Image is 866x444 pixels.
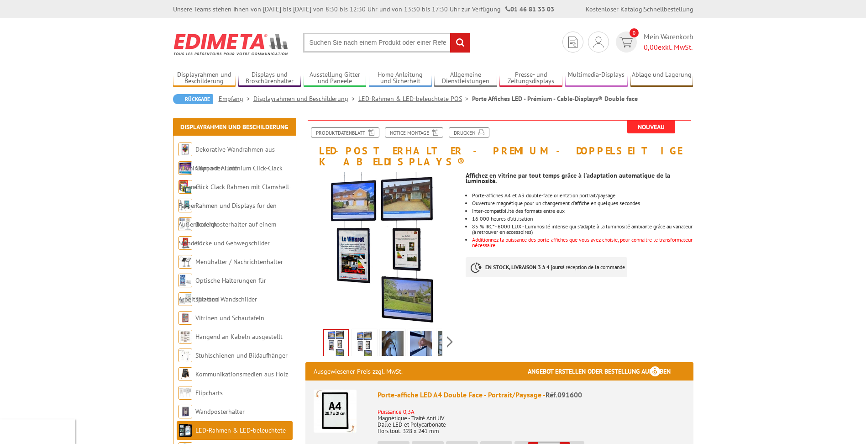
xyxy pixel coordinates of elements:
img: Edimeta [173,27,289,61]
li: 16 000 heures d’utilisation [472,216,693,222]
img: Schnelles Angebot [568,37,577,48]
li: Ouverture magnétique pour un changement d'affiche en quelques secondes [472,201,693,206]
a: Allgemeine Dienstleistungen [434,71,497,86]
span: Réf.091600 [546,390,582,399]
a: Displayrahmen und Beschilderung [173,71,236,86]
a: Rückgabe [173,94,213,104]
li: Porte Affiches LED - Prémium - Cable-Displays® Double face [472,94,638,103]
img: 091601_porte_affiche_led.jpg [305,172,459,326]
li: Porte-affiches A4 et A3 double-face orientation portrait/paysage [472,193,693,198]
a: Schnellbestellung [644,5,693,13]
img: Schnelles Angebot [619,37,633,48]
a: Wandposterhalter [195,407,245,416]
img: 091601_porte_affiche_led_situation.jpg [438,331,460,359]
span: Nouveau [627,121,675,133]
a: Vitrinen und Schautafeln [195,314,264,322]
a: Kommunikationsmedien aus Holz [195,370,288,378]
a: LED-Rahmen & LED-beleuchtete POS [358,95,472,103]
p: Ausgewiesener Preis zzgl. MwSt. [314,362,403,381]
img: Wandposterhalter [178,405,192,418]
strong: EN STOCK, LIVRAISON 3 à 4 jours [485,264,562,270]
a: Menühalter / Nachrichtenhalter [195,258,283,266]
a: Ablage und Lagerung [630,71,693,86]
a: Stuhlschienen und Bildaufhänger [195,351,288,359]
a: Notice Montage [385,127,443,137]
div: Porte-affiche LED A4 Double Face - Portrait/Paysage - [378,390,685,400]
a: Dekorative Wandrahmen aus Aluminium oder Holz [178,145,275,172]
font: | [586,5,693,13]
img: Stuhlschienen und Bildaufhänger [178,349,192,362]
img: Porte-affiche LED A4 Double Face - Portrait/Paysage [314,390,357,433]
a: Presse- und Zeitungsdisplays [499,71,562,86]
a: Rahmen und Displays für den Außenbereich [178,201,277,228]
font: Mein Warenkorb [644,32,693,41]
font: Notice Montage [390,130,429,136]
span: 0 [630,28,639,37]
font: Produktdatenblatt [316,130,365,136]
a: Optische Halterungen für Arbeitsplatten [178,276,266,303]
a: Kostenloser Katalog [586,5,642,13]
span: Next [446,334,454,349]
a: Ausstellung Gitter und Paneele [304,71,367,86]
img: Kommunikationsmedien aus Holz [178,367,192,381]
li: Inter-compatibilité des formats entre eux [472,208,693,214]
img: Hängend an Kabeln ausgestellt [178,330,192,344]
img: LED-Rahmen & LED-beleuchtete POS [178,423,192,437]
img: 091601_porte_affiche_led.jpg [324,330,348,358]
font: Additionnez la puissance des porte-affiches que vous avez choisie, pour connaitre le transformate... [472,236,693,248]
span: 0,00 [644,42,658,52]
img: 091601_porte_affiche_led_changement.jpg [382,331,404,359]
a: Multimedia-Displays [565,71,628,86]
li: 85 % IRC* - 6000 LUX - Luminosité intense qui s'adapte à la luminosité ambiante grâce au variateu... [472,224,693,235]
img: 091601_porte_affiche_led.gif [353,331,375,359]
h3: Angebot erstellen oder Bestellung aufgeben [528,362,693,381]
font: 01 46 81 33 03 [510,5,554,13]
a: Drucken [449,127,489,137]
a: Displays und Broschürenhalter [238,71,301,86]
img: Optische Halterungen für Arbeitsplatten [178,274,192,287]
a: Click-Clack Rahmen mit Clamshell-Farben [178,183,291,210]
a: Hängend an Kabeln ausgestellt [195,333,283,341]
font: exkl. MwSt. [644,42,693,52]
p: à réception de la commande [466,257,627,277]
a: Empfang [219,95,253,103]
a: Flipcharts [195,389,223,397]
img: Dekorative Wandrahmen aus Aluminium oder Holz [178,143,192,156]
a: Produktdatenblatt [311,127,379,137]
a: Clippant Aluminium Click-Clack Rahmen [178,164,283,191]
img: Schnelles Angebot [593,37,604,48]
a: Tür- und Wandschilder [195,295,257,303]
font: Drucken [454,130,475,136]
input: Forschung [450,33,470,53]
a: Home Anleitung und Sicherheit [369,71,432,86]
a: Schnelles Angebot 0 Mein Warenkorb 0,00exkl. MwSt. [614,32,693,53]
img: 091601_porte_affiche_led_montage.jpg [410,331,432,359]
font: Unsere Teams stehen Ihnen von [DATE] bis [DATE] von 8:30 bis 12:30 Uhr und von 13:30 bis 17:30 Uh... [173,5,501,13]
img: Vitrinen und Schautafeln [178,311,192,325]
input: Suchen Sie nach einem Produkt oder einer Referenz... [303,33,470,53]
font: Magnétique - Traité Anti UV Dalle LED et Polycarbonate Hors tout: 328 x 241 mm [378,408,446,435]
a: Displayrahmen und Beschilderung [253,95,358,103]
font: Puissance 0,3A [378,408,414,416]
img: Flipcharts [178,386,192,400]
a: Böcke und Gehwegschilder [195,239,270,247]
strong: Affichez en vitrine par tout temps grâce à l'adaptation automatique de la luminosité. [466,171,670,185]
img: Menühalter / Nachrichtenhalter [178,255,192,269]
a: Displayrahmen und Beschilderung [180,123,289,131]
a: Bodenposterhalter auf einem Ständer [178,220,276,247]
